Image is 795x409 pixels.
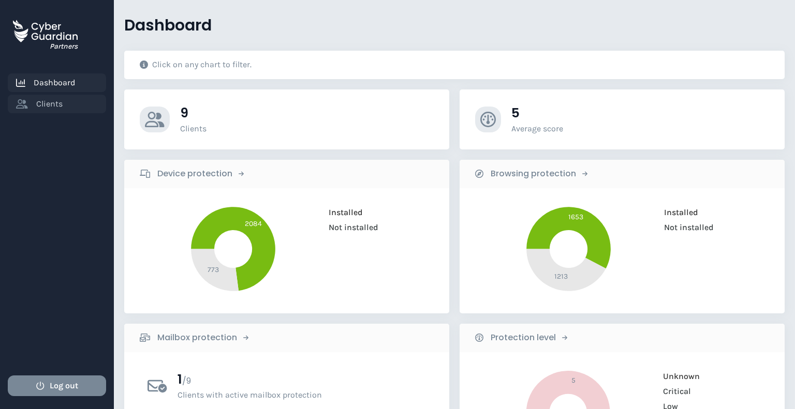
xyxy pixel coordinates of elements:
[140,368,434,404] button: filter by active mailbox protection
[8,95,106,113] a: Clients
[152,59,252,70] p: Click on any chart to filter.
[178,371,426,387] h3: 1
[34,77,75,89] span: Dashboard
[36,98,63,110] span: Clients
[321,222,378,232] span: Not installed
[656,222,714,232] span: Not installed
[180,105,434,121] h3: 9
[180,124,434,134] p: Clients
[321,207,363,217] span: Installed
[157,331,237,344] b: Mailbox protection
[182,375,191,387] span: / 9
[157,168,232,180] b: Device protection
[50,380,78,392] span: Log out
[124,16,785,35] h3: Dashboard
[50,42,78,51] h3: Partners
[656,386,692,396] span: Critical
[511,105,769,121] h3: 5
[656,371,701,381] span: Unknown
[491,331,556,344] b: Protection level
[8,73,106,92] a: Dashboard
[656,207,698,217] span: Installed
[178,390,426,400] p: Clients with active mailbox protection
[13,13,78,53] a: Partners
[511,124,769,134] p: Average score
[8,375,106,396] button: Log out
[491,168,576,180] b: Browsing protection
